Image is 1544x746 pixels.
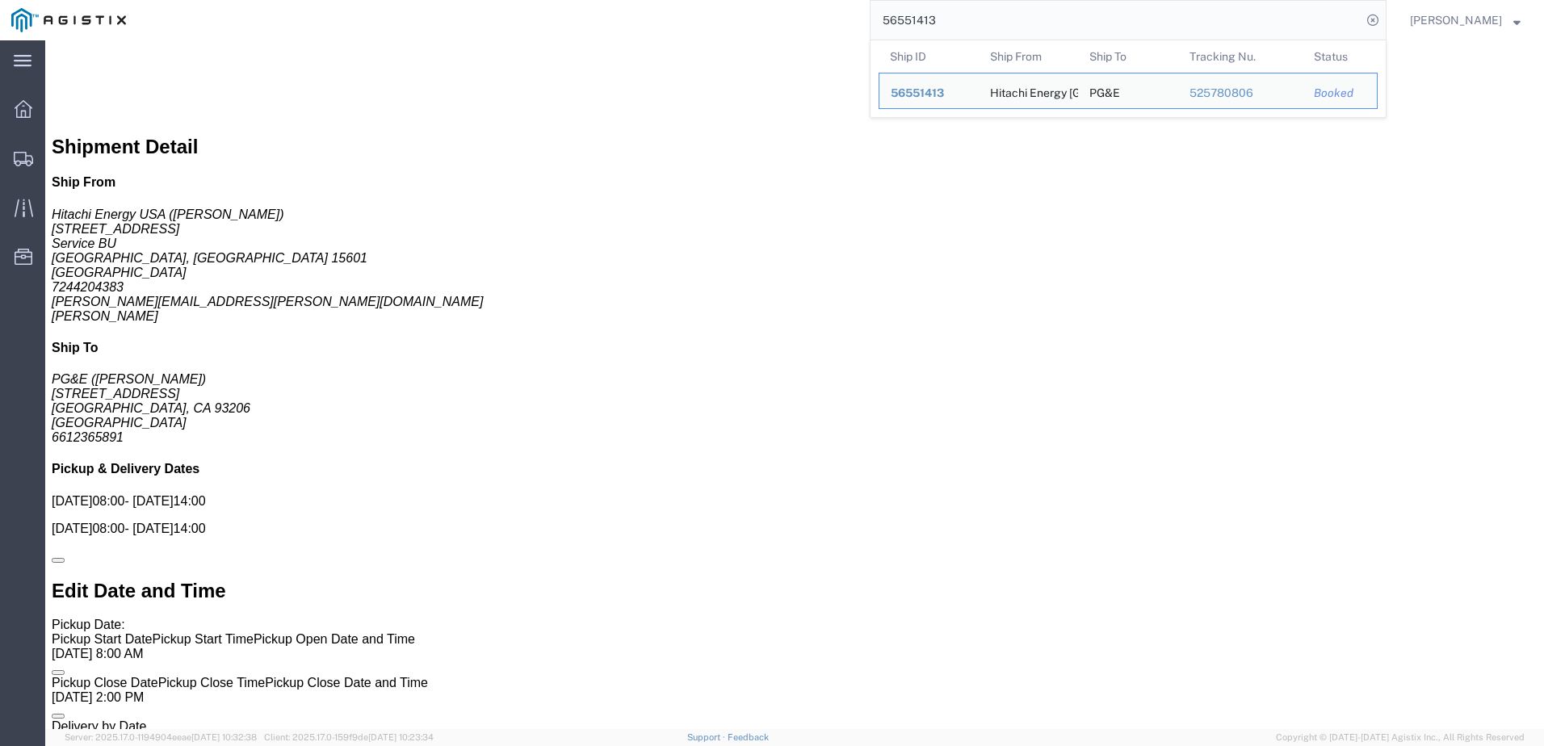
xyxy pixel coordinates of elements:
th: Ship From [979,40,1079,73]
div: Booked [1314,85,1366,102]
span: [DATE] 10:23:34 [368,732,434,742]
span: Client: 2025.17.0-159f9de [264,732,434,742]
table: Search Results [879,40,1386,117]
span: 56551413 [891,86,944,99]
button: [PERSON_NAME] [1409,10,1521,30]
span: Justin Chao [1410,11,1502,29]
span: Server: 2025.17.0-1194904eeae [65,732,257,742]
div: PG&E [1089,73,1120,108]
div: Hitachi Energy USA [990,73,1068,108]
span: [DATE] 10:32:38 [191,732,257,742]
div: 525780806 [1189,85,1292,102]
th: Ship To [1078,40,1178,73]
th: Tracking Nu. [1178,40,1303,73]
th: Ship ID [879,40,979,73]
a: Support [687,732,728,742]
th: Status [1303,40,1378,73]
img: logo [11,8,126,32]
iframe: FS Legacy Container [45,40,1544,729]
input: Search for shipment number, reference number [871,1,1361,40]
span: Copyright © [DATE]-[DATE] Agistix Inc., All Rights Reserved [1276,731,1525,744]
div: 56551413 [891,85,967,102]
a: Feedback [728,732,769,742]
